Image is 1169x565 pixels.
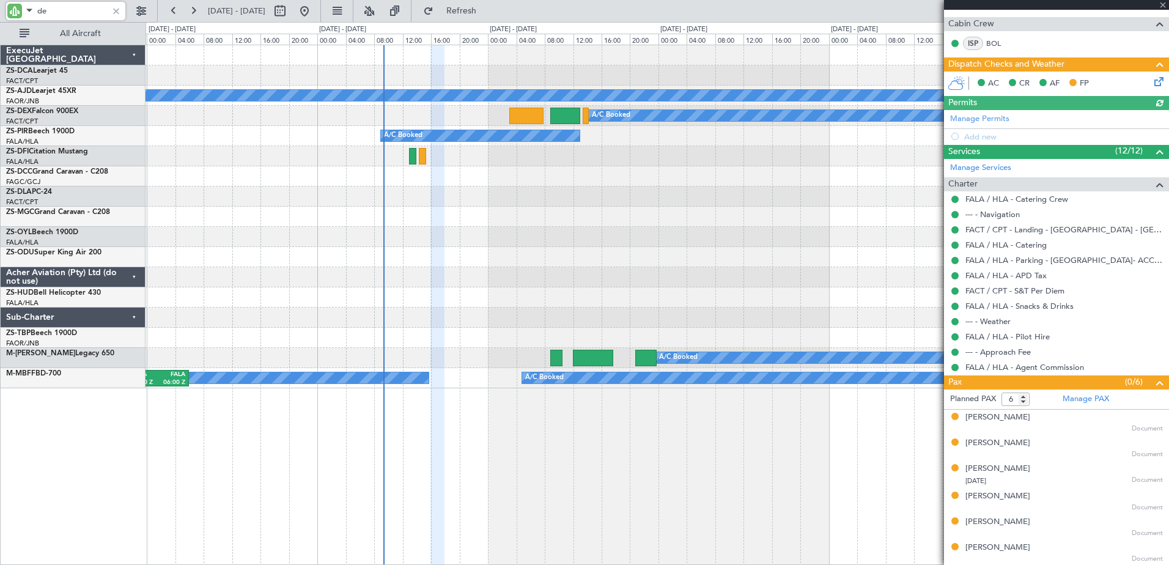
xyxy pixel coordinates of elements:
div: 12:00 [743,34,772,45]
span: (12/12) [1115,144,1143,157]
a: ZS-PIRBeech 1900D [6,128,75,135]
div: [PERSON_NAME] [965,490,1030,503]
a: FACT/CPT [6,117,38,126]
div: [DATE] - [DATE] [660,24,707,35]
div: 08:00 [374,34,402,45]
div: ISP [963,37,983,50]
div: 12:00 [403,34,431,45]
div: [DATE] - [DATE] [490,24,537,35]
div: 16:00 [260,34,289,45]
span: ZS-PIR [6,128,28,135]
span: ZS-DCA [6,67,33,75]
span: ZS-DFI [6,148,29,155]
div: 16:00 [772,34,800,45]
div: FALA [158,371,186,379]
div: 12:00 [573,34,602,45]
span: M-MBFF [6,370,35,377]
a: FAOR/JNB [6,97,39,106]
a: M-[PERSON_NAME]Legacy 650 [6,350,114,357]
input: A/C (Reg. or Type) [37,2,108,20]
div: [DATE] - [DATE] [319,24,366,35]
label: Planned PAX [950,393,996,405]
div: 00:00 [317,34,345,45]
a: --- - Weather [965,316,1011,327]
span: ZS-OYL [6,229,32,236]
a: FALA / HLA - Agent Commission [965,362,1084,372]
span: Document [1132,424,1163,434]
div: 00:00 [829,34,857,45]
div: 12:00 [914,34,942,45]
span: Pax [948,375,962,390]
span: CR [1019,78,1030,90]
a: BOL [986,38,1014,49]
div: 00:00 [488,34,516,45]
a: FACT/CPT [6,198,38,207]
div: [PERSON_NAME] [965,437,1030,449]
div: 04:00 [175,34,204,45]
span: All Aircraft [32,29,129,38]
span: M-[PERSON_NAME] [6,350,75,357]
a: --- - Approach Fee [965,347,1031,357]
span: [DATE] - [DATE] [208,6,265,17]
div: 16:00 [602,34,630,45]
a: ZS-DFICitation Mustang [6,148,88,155]
span: Services [948,145,980,159]
div: 20:00 [460,34,488,45]
span: ZS-AJD [6,87,32,95]
span: AC [988,78,999,90]
a: ZS-AJDLearjet 45XR [6,87,76,95]
a: ZS-ODUSuper King Air 200 [6,249,101,256]
div: 08:00 [545,34,573,45]
a: --- - Navigation [965,209,1020,220]
div: A/C Booked [592,106,630,125]
a: ZS-MGCGrand Caravan - C208 [6,209,110,216]
a: FAGC/GCJ [6,177,40,186]
a: FALA / HLA - Snacks & Drinks [965,301,1074,311]
span: Refresh [436,7,487,15]
div: 00:00 [147,34,175,45]
div: 04:00 [517,34,545,45]
a: FALA/HLA [6,137,39,146]
div: 00:00 [658,34,687,45]
div: 08:00 [204,34,232,45]
a: FALA / HLA - APD Tax [965,270,1047,281]
span: ZS-HUD [6,289,34,297]
div: A/C Booked [384,127,422,145]
span: ZS-ODU [6,249,34,256]
a: FALA / HLA - Catering [965,240,1047,250]
span: Document [1132,528,1163,539]
span: [DATE] [965,476,986,486]
span: ZS-DEX [6,108,32,115]
button: Refresh [418,1,491,21]
span: Document [1132,503,1163,513]
div: 08:00 [886,34,914,45]
a: FACT / CPT - Landing - [GEOGRAPHIC_DATA] - [GEOGRAPHIC_DATA] International FACT / CPT [965,224,1163,235]
span: FP [1080,78,1089,90]
div: [PERSON_NAME] [965,516,1030,528]
div: [PERSON_NAME] [965,412,1030,424]
span: Document [1132,554,1163,564]
div: 20:00 [630,34,658,45]
a: ZS-DCALearjet 45 [6,67,68,75]
a: ZS-DCCGrand Caravan - C208 [6,168,108,175]
span: (0/6) [1125,375,1143,388]
div: 06:00 Z [158,379,186,387]
a: Manage PAX [1063,393,1109,405]
div: [PERSON_NAME] [965,463,1030,475]
a: ZS-DLAPC-24 [6,188,52,196]
div: 08:00 [715,34,743,45]
button: All Aircraft [13,24,133,43]
span: Cabin Crew [948,17,994,31]
a: FALA/HLA [6,157,39,166]
a: Manage Services [950,162,1011,174]
a: FALA / HLA - Pilot Hire [965,331,1050,342]
div: A/C Booked [525,369,564,387]
span: Document [1132,449,1163,460]
a: FALA / HLA - Catering Crew [965,194,1068,204]
div: [DATE] - [DATE] [149,24,196,35]
div: 12:00 [232,34,260,45]
div: 16:00 [943,34,971,45]
a: FALA / HLA - Parking - [GEOGRAPHIC_DATA]- ACC # 1800 [965,255,1163,265]
span: Charter [948,177,978,191]
span: AF [1050,78,1060,90]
